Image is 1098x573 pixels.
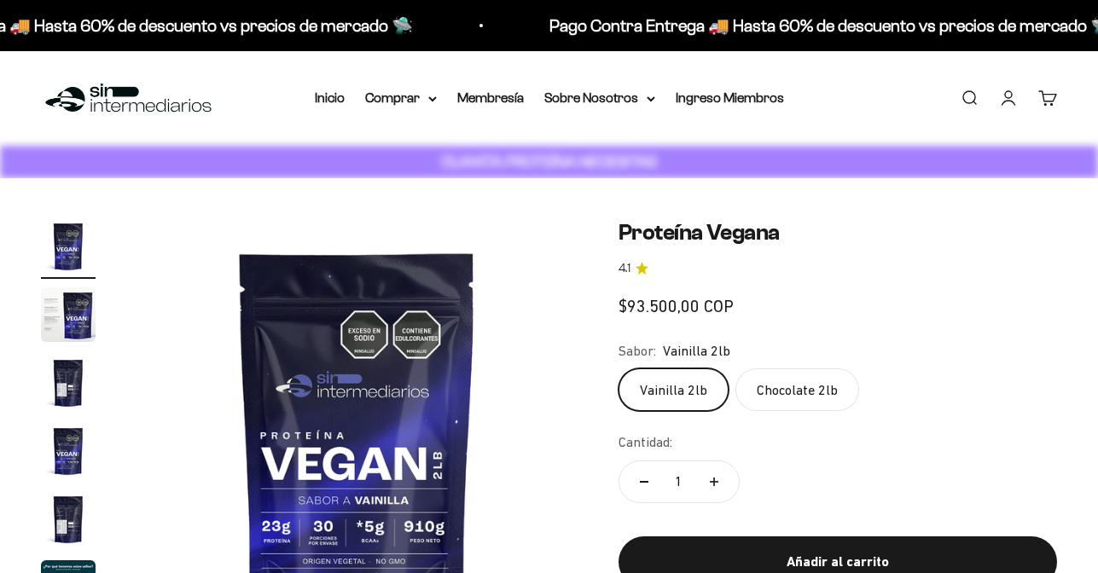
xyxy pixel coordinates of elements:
[41,287,96,342] img: Proteína Vegana
[676,90,784,105] a: Ingreso Miembros
[653,551,1023,573] div: Añadir al carrito
[619,292,734,320] sale-price: $93.500,00 COP
[41,424,96,483] button: Ir al artículo 4
[315,90,345,105] a: Inicio
[441,153,657,171] strong: CUANTA PROTEÍNA NECESITAS
[544,87,655,109] summary: Sobre Nosotros
[41,356,96,410] img: Proteína Vegana
[619,259,630,278] span: 4.1
[619,259,1057,278] a: 4.14.1 de 5.0 estrellas
[41,424,96,478] img: Proteína Vegana
[689,461,739,502] button: Aumentar cantidad
[619,340,656,362] legend: Sabor:
[365,87,437,109] summary: Comprar
[457,90,524,105] a: Membresía
[41,219,96,279] button: Ir al artículo 1
[41,356,96,415] button: Ir al artículo 3
[41,287,96,347] button: Ir al artículo 2
[663,340,730,362] span: Vainilla 2lb
[619,431,672,454] label: Cantidad:
[41,219,96,274] img: Proteína Vegana
[619,461,669,502] button: Reducir cantidad
[41,492,96,552] button: Ir al artículo 5
[619,219,1057,246] h1: Proteína Vegana
[41,492,96,547] img: Proteína Vegana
